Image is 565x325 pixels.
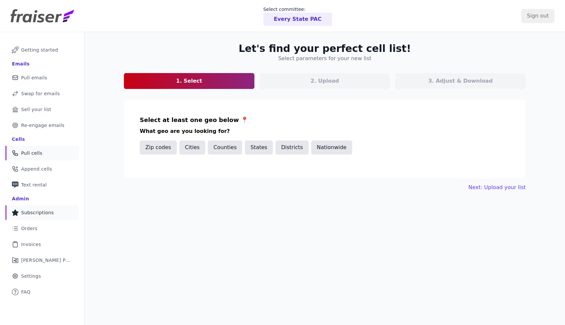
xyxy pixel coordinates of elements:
[21,122,64,129] span: Re-engage emails
[21,90,60,97] span: Swap for emails
[21,273,41,279] span: Settings
[5,70,79,85] a: Pull emails
[274,15,322,23] p: Every State PAC
[263,6,332,26] a: Select committee: Every State PAC
[5,285,79,299] a: FAQ
[5,178,79,192] a: Text rental
[12,195,29,202] div: Admin
[5,237,79,252] a: Invoices
[12,136,25,142] div: Cells
[311,141,352,154] button: Nationwide
[278,55,371,62] h4: Select parameters for your new list
[124,73,254,89] a: 1. Select
[5,253,79,267] a: [PERSON_NAME] Performance
[176,77,202,85] p: 1. Select
[140,141,177,154] button: Zip codes
[469,183,526,191] button: Next: Upload your list
[5,146,79,160] a: Pull cells
[21,257,71,264] span: [PERSON_NAME] Performance
[21,106,51,113] span: Sell your list
[140,116,248,123] span: Select at least one geo below 📍
[5,269,79,283] a: Settings
[521,9,554,23] input: Sign out
[21,74,47,81] span: Pull emails
[21,150,42,156] span: Pull cells
[21,241,41,248] span: Invoices
[245,141,273,154] button: States
[311,77,339,85] p: 2. Upload
[5,205,79,220] a: Subscriptions
[12,61,30,67] div: Emails
[21,47,58,53] span: Getting started
[21,225,37,232] span: Orders
[21,209,54,216] span: Subscriptions
[5,162,79,176] a: Append cells
[140,127,510,135] h3: What geo are you looking for?
[5,102,79,117] a: Sell your list
[428,77,493,85] p: 3. Adjust & Download
[263,6,332,13] p: Select committee:
[5,221,79,236] a: Orders
[21,166,52,172] span: Append cells
[21,289,30,295] span: FAQ
[239,43,411,55] h2: Let's find your perfect cell list!
[11,9,74,22] img: Fraiser Logo
[276,141,309,154] button: Districts
[5,43,79,57] a: Getting started
[5,118,79,133] a: Re-engage emails
[208,141,242,154] button: Counties
[21,182,47,188] span: Text rental
[179,141,206,154] button: Cities
[5,86,79,101] a: Swap for emails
